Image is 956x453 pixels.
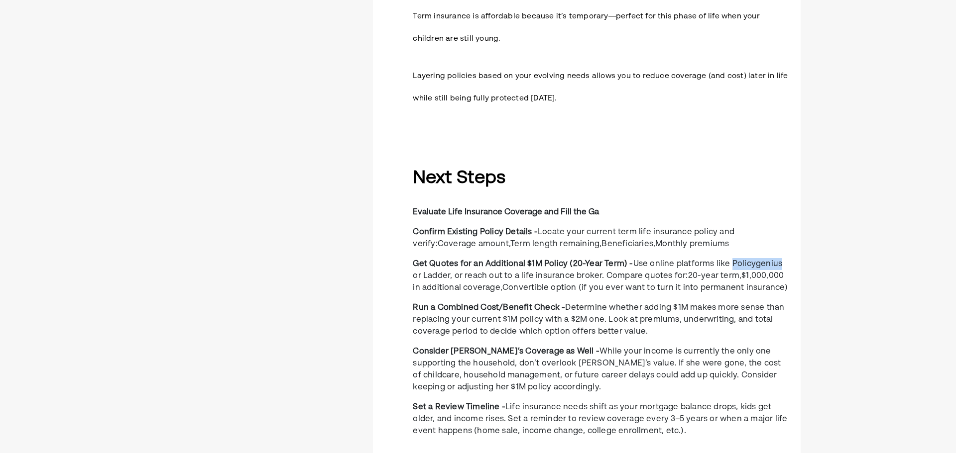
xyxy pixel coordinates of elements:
[601,240,655,248] span: Beneficiaries,
[413,260,782,280] span: Use online platforms like Policygenius or Ladder, or reach out to a life insurance broker. Compar...
[413,72,788,102] span: Layering policies based on your evolving needs allows you to reduce coverage (and cost) later in ...
[413,228,538,236] strong: Confirm Existing Policy Details -
[413,304,784,336] span: Determine whether adding $1M makes more sense than replacing your current $1M policy with a $2M o...
[510,240,601,248] span: Term length remaining,
[413,228,734,248] span: Locate your current term life insurance policy and verify:
[413,348,599,356] strong: Consider [PERSON_NAME]’s Coverage as Well -
[413,348,781,391] span: While your income is currently the only one supporting the household, don’t overlook [PERSON_NAME...
[413,208,599,216] strong: Evaluate Life Insurance Coverage and Fill the Ga
[413,272,784,292] span: $1,000,000 in additional coverage,
[413,12,759,42] span: Term insurance is affordable because it’s temporary—perfect for this phase of life when your chil...
[413,260,633,268] strong: Get Quotes for an Additional $1M Policy (20-Year Term) -
[655,240,729,248] span: Monthly premiums
[688,272,742,280] span: 20-year term,
[502,284,788,292] span: Convertible option (if you ever want to turn it into permanent insurance)
[413,403,505,411] strong: Set a Review Timeline -
[438,240,510,248] span: Coverage amount,
[413,165,789,191] h2: Next Steps
[413,304,565,312] strong: Run a Combined Cost/Benefit Check -
[413,403,787,435] span: Life insurance needs shift as your mortgage balance drops, kids get older, and income rises. Set ...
